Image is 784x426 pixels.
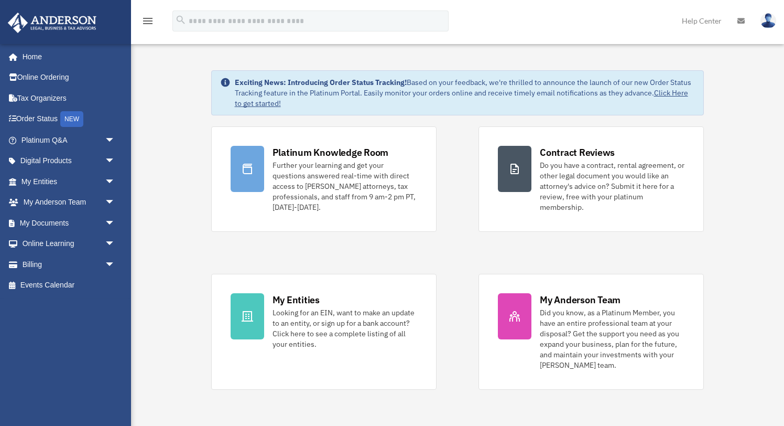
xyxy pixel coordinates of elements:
a: Online Learningarrow_drop_down [7,233,131,254]
strong: Exciting News: Introducing Order Status Tracking! [235,78,407,87]
a: Home [7,46,126,67]
a: My Documentsarrow_drop_down [7,212,131,233]
a: My Anderson Team Did you know, as a Platinum Member, you have an entire professional team at your... [478,274,704,390]
div: NEW [60,111,83,127]
a: Billingarrow_drop_down [7,254,131,275]
div: Further your learning and get your questions answered real-time with direct access to [PERSON_NAM... [273,160,417,212]
a: Platinum Q&Aarrow_drop_down [7,130,131,151]
a: My Anderson Teamarrow_drop_down [7,192,131,213]
span: arrow_drop_down [105,151,126,172]
a: Digital Productsarrow_drop_down [7,151,131,172]
a: Online Ordering [7,67,131,88]
a: Order StatusNEW [7,109,131,130]
img: User Pic [760,13,776,28]
div: My Entities [273,293,320,306]
a: Click Here to get started! [235,88,688,108]
img: Anderson Advisors Platinum Portal [5,13,100,33]
div: Contract Reviews [540,146,615,159]
div: Looking for an EIN, want to make an update to an entity, or sign up for a bank account? Click her... [273,307,417,349]
a: My Entities Looking for an EIN, want to make an update to an entity, or sign up for a bank accoun... [211,274,437,390]
span: arrow_drop_down [105,212,126,234]
span: arrow_drop_down [105,171,126,193]
div: Based on your feedback, we're thrilled to announce the launch of our new Order Status Tracking fe... [235,77,695,109]
a: menu [141,18,154,27]
a: Platinum Knowledge Room Further your learning and get your questions answered real-time with dire... [211,126,437,232]
div: My Anderson Team [540,293,620,306]
a: Contract Reviews Do you have a contract, rental agreement, or other legal document you would like... [478,126,704,232]
div: Do you have a contract, rental agreement, or other legal document you would like an attorney's ad... [540,160,684,212]
span: arrow_drop_down [105,130,126,151]
a: Tax Organizers [7,88,131,109]
i: menu [141,15,154,27]
div: Did you know, as a Platinum Member, you have an entire professional team at your disposal? Get th... [540,307,684,370]
span: arrow_drop_down [105,192,126,214]
i: search [175,14,187,26]
div: Platinum Knowledge Room [273,146,389,159]
a: Events Calendar [7,275,131,296]
span: arrow_drop_down [105,233,126,255]
a: My Entitiesarrow_drop_down [7,171,131,192]
span: arrow_drop_down [105,254,126,275]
